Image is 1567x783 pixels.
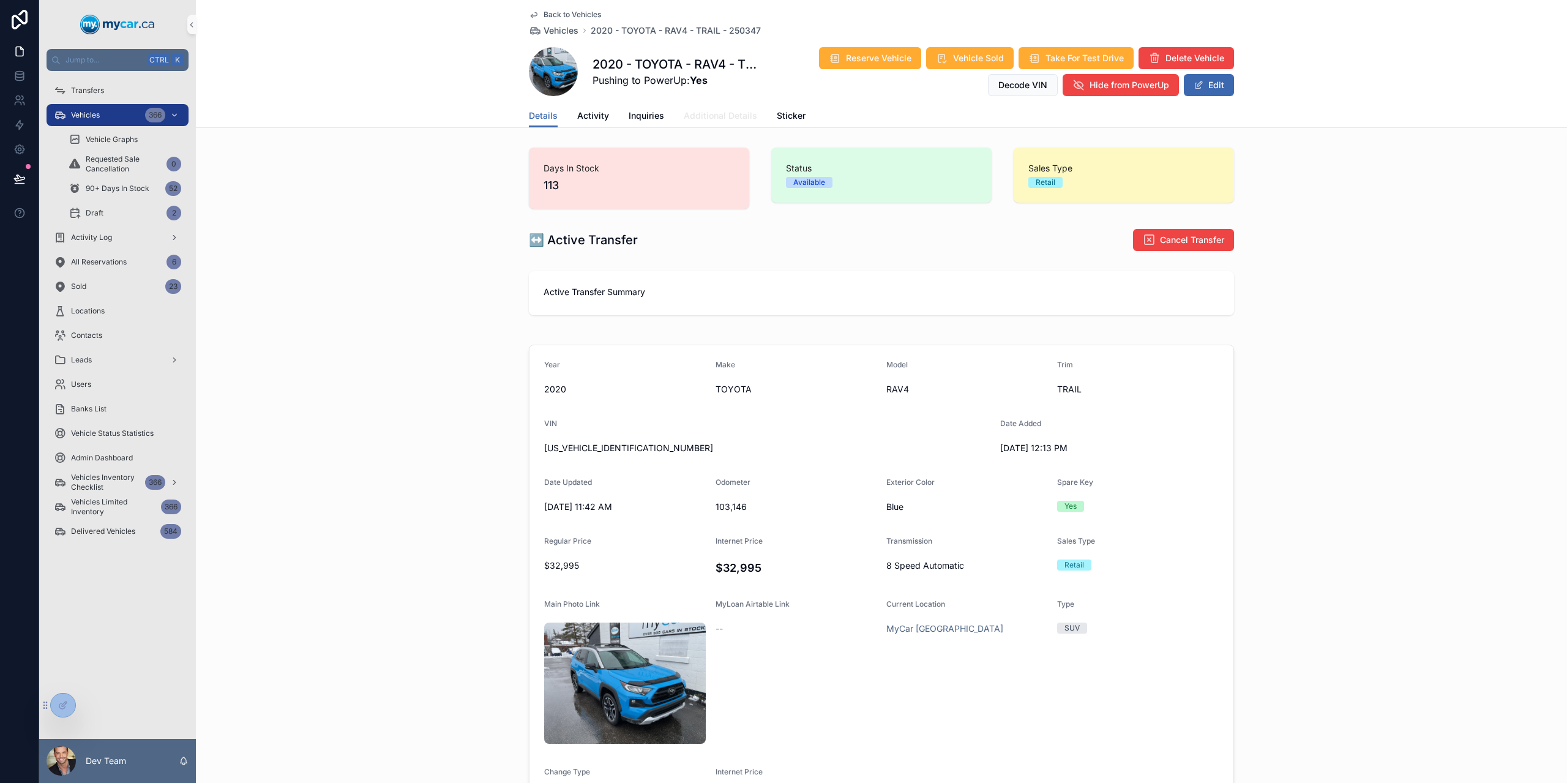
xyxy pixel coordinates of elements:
span: Internet Price [716,767,763,776]
button: Cancel Transfer [1133,229,1234,251]
a: Draft2 [61,202,189,224]
span: Internet Price [716,536,763,545]
a: Leads [47,349,189,371]
p: Dev Team [86,755,126,767]
span: Odometer [716,478,750,487]
span: Cancel Transfer [1160,234,1224,246]
div: 366 [145,108,165,122]
span: Vehicles [71,110,100,120]
div: 52 [165,181,181,196]
a: MyCar [GEOGRAPHIC_DATA] [886,623,1003,635]
strong: Yes [690,74,708,86]
div: Available [793,177,825,188]
span: -- [716,623,723,635]
div: 366 [145,475,165,490]
span: All Reservations [71,257,127,267]
span: Date Updated [544,478,592,487]
span: 103,146 [716,501,877,513]
span: Leads [71,355,92,365]
span: Back to Vehicles [544,10,601,20]
span: Delete Vehicle [1165,52,1224,64]
span: Jump to... [65,55,143,65]
span: Locations [71,306,105,316]
span: Delivered Vehicles [71,526,135,536]
span: Sales Type [1057,536,1095,545]
span: Trim [1057,360,1073,369]
span: Spare Key [1057,478,1093,487]
span: Active Transfer Summary [544,286,1219,298]
span: Year [544,360,560,369]
span: 2020 [544,383,706,395]
a: Inquiries [629,105,664,129]
span: Requested Sale Cancellation [86,154,162,174]
div: 6 [166,255,181,269]
a: Vehicles Limited Inventory366 [47,496,189,518]
span: VIN [544,419,557,428]
span: Sales Type [1028,162,1219,174]
span: Main Photo Link [544,599,600,609]
button: Take For Test Drive [1019,47,1134,69]
span: Current Location [886,599,945,609]
button: Reserve Vehicle [819,47,921,69]
span: K [173,55,182,65]
span: 8 Speed Automatic [886,560,1047,572]
span: Status [786,162,977,174]
span: Reserve Vehicle [846,52,911,64]
span: Details [529,110,558,122]
button: Decode VIN [988,74,1058,96]
span: Exterior Color [886,478,935,487]
a: Activity Log [47,227,189,249]
button: Hide from PowerUp [1063,74,1179,96]
a: 2020 - TOYOTA - RAV4 - TRAIL - 250347 [591,24,761,37]
span: Activity Log [71,233,112,242]
a: Delivered Vehicles584 [47,520,189,542]
span: [US_VEHICLE_IDENTIFICATION_NUMBER] [544,442,990,454]
span: Sold [71,282,86,291]
span: Admin Dashboard [71,453,133,463]
a: Admin Dashboard [47,447,189,469]
span: TOYOTA [716,383,877,395]
span: Take For Test Drive [1045,52,1124,64]
span: Vehicles [544,24,578,37]
a: Contacts [47,324,189,347]
a: Additional Details [684,105,757,129]
a: Details [529,105,558,128]
a: Back to Vehicles [529,10,601,20]
button: Edit [1184,74,1234,96]
a: Vehicles [529,24,578,37]
span: Pushing to PowerUp: [593,73,758,88]
span: Vehicles Limited Inventory [71,497,156,517]
span: RAV4 [886,383,1047,395]
a: All Reservations6 [47,251,189,273]
span: Regular Price [544,536,591,545]
div: 0 [166,157,181,171]
a: Users [47,373,189,395]
span: Ctrl [148,54,170,66]
span: Vehicle Graphs [86,135,138,144]
a: Transfers [47,80,189,102]
span: Make [716,360,735,369]
a: Vehicles366 [47,104,189,126]
span: 113 [544,177,735,194]
span: Banks List [71,404,107,414]
div: 23 [165,279,181,294]
span: Vehicle Sold [953,52,1004,64]
div: 2 [166,206,181,220]
span: Inquiries [629,110,664,122]
span: Transmission [886,536,932,545]
a: Vehicle Graphs [61,129,189,151]
img: uc [544,623,706,744]
a: Requested Sale Cancellation0 [61,153,189,175]
span: Vehicle Status Statistics [71,429,154,438]
span: Change Type [544,767,590,776]
span: Activity [577,110,609,122]
button: Delete Vehicle [1139,47,1234,69]
div: Yes [1064,501,1077,512]
span: MyLoan Airtable Link [716,599,790,609]
a: Sold23 [47,275,189,298]
div: 366 [161,500,181,514]
span: Decode VIN [998,79,1047,91]
a: Vehicles Inventory Checklist366 [47,471,189,493]
span: Users [71,380,91,389]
